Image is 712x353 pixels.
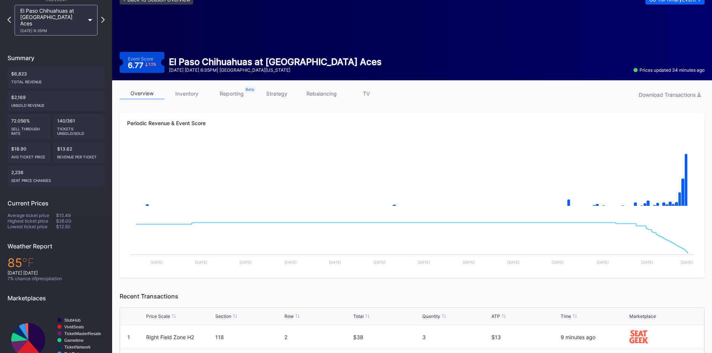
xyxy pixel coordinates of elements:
[127,214,697,270] svg: Chart title
[561,313,571,319] div: Time
[7,256,105,270] div: 85
[215,313,231,319] div: Section
[7,276,105,281] div: 7 % chance of precipitation
[507,260,520,264] text: [DATE]
[22,256,34,270] span: ℉
[344,88,389,99] a: TV
[169,56,382,67] div: El Paso Chihuahuas at [GEOGRAPHIC_DATA] Aces
[629,330,648,343] img: seatGeek.svg
[7,294,105,302] div: Marketplaces
[11,152,47,159] div: Avg ticket price
[7,199,105,207] div: Current Prices
[64,331,101,336] text: TicketMasterResale
[7,166,105,186] div: 2,236
[254,88,299,99] a: strategy
[299,88,344,99] a: rebalancing
[7,67,105,88] div: $6,823
[169,67,382,73] div: [DATE] [DATE] 6:35PM | [GEOGRAPHIC_DATA][US_STATE]
[11,77,101,84] div: Total Revenue
[151,260,163,264] text: [DATE]
[329,260,341,264] text: [DATE]
[7,142,50,163] div: $18.90
[353,313,364,319] div: Total
[127,120,697,126] div: Periodic Revenue & Event Score
[463,260,475,264] text: [DATE]
[634,67,705,73] div: Prices updated 34 minutes ago
[491,334,559,340] div: $13
[635,90,705,100] button: Download Transactions
[53,142,105,163] div: $13.62
[146,334,213,340] div: Right Field Zone H2
[11,124,47,136] div: Sell Through Rate
[641,260,653,264] text: [DATE]
[7,218,56,224] div: Highest ticket price
[120,292,705,300] div: Recent Transactions
[128,56,153,62] div: Event Score
[57,124,101,136] div: Tickets Unsold/Sold
[240,260,252,264] text: [DATE]
[215,334,283,340] div: 118
[681,260,693,264] text: [DATE]
[127,334,130,340] div: 1
[284,313,294,319] div: Row
[373,260,386,264] text: [DATE]
[120,88,164,99] a: overview
[128,62,157,69] div: 6.77
[7,54,105,62] div: Summary
[7,114,50,139] div: 72.056%
[491,313,500,319] div: ATP
[7,213,56,218] div: Average ticket price
[209,88,254,99] a: reporting
[7,270,105,276] div: [DATE] [DATE]
[353,334,420,340] div: $38
[195,260,207,264] text: [DATE]
[422,313,440,319] div: Quantity
[11,100,101,108] div: Unsold Revenue
[146,313,170,319] div: Price Scale
[11,175,101,183] div: seat price changes
[64,318,81,322] text: StubHub
[7,91,105,111] div: $2,169
[418,260,430,264] text: [DATE]
[284,334,352,340] div: 2
[64,345,91,349] text: TicketNetwork
[20,28,84,33] div: [DATE] 6:35PM
[552,260,564,264] text: [DATE]
[56,213,105,218] div: $15.49
[56,218,105,224] div: $26.00
[64,338,84,343] text: Gametime
[284,260,297,264] text: [DATE]
[53,114,105,139] div: 140/361
[64,325,84,329] text: VividSeats
[597,260,609,264] text: [DATE]
[127,139,697,214] svg: Chart title
[629,313,656,319] div: Marketplace
[7,242,105,250] div: Weather Report
[164,88,209,99] a: inventory
[148,62,156,66] div: 1.1 %
[57,152,101,159] div: Revenue per ticket
[639,92,701,98] div: Download Transactions
[20,7,84,33] div: El Paso Chihuahuas at [GEOGRAPHIC_DATA] Aces
[422,334,490,340] div: 3
[561,334,628,340] div: 9 minutes ago
[56,224,105,229] div: $12.50
[7,224,56,229] div: Lowest ticket price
